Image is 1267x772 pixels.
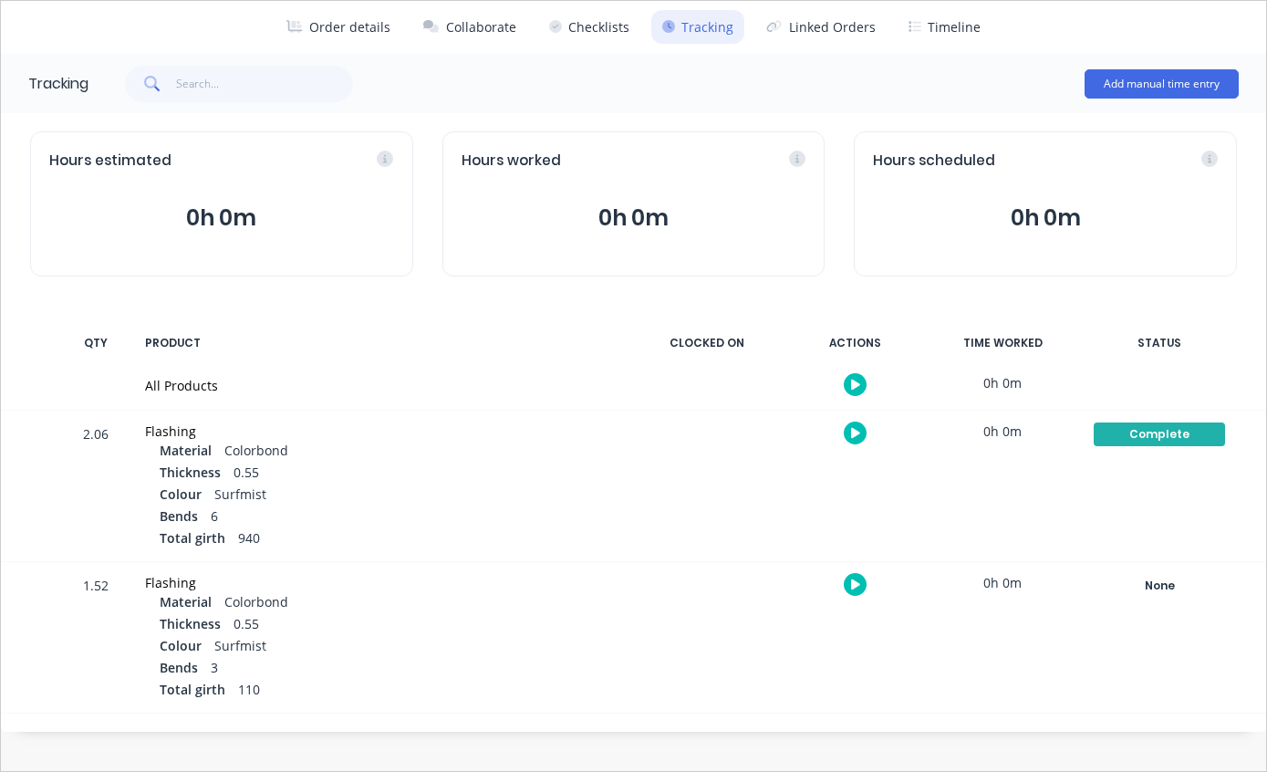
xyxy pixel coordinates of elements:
[160,614,617,636] div: 0.55
[934,362,1071,403] div: 0h 0m
[1093,573,1226,599] button: None
[49,151,171,172] span: Hours estimated
[275,10,401,44] button: Order details
[1082,324,1237,362] div: STATUS
[68,324,123,362] div: QTY
[934,562,1071,603] div: 0h 0m
[160,506,198,526] span: Bends
[145,573,617,592] div: Flashing
[639,324,775,362] div: CLOCKED ON
[145,376,617,395] div: All Products
[160,636,202,655] span: Colour
[160,528,225,548] span: Total girth
[934,324,1071,362] div: TIME WORKED
[160,636,617,658] div: Surfmist
[160,506,617,528] div: 6
[160,680,225,699] span: Total girth
[160,463,617,485] div: 0.55
[462,201,806,235] button: 0h 0m
[873,201,1218,235] button: 0h 0m
[538,10,640,44] button: Checklists
[160,614,221,633] span: Thickness
[651,10,744,44] button: Tracking
[160,463,221,482] span: Thickness
[160,592,617,614] div: Colorbond
[28,73,88,95] div: Tracking
[412,10,527,44] button: Collaborate
[755,10,887,44] button: Linked Orders
[176,66,354,102] input: Search...
[1094,423,1225,446] div: Complete
[786,324,923,362] div: ACTIONS
[1085,69,1239,99] button: Add manual time entry
[873,151,995,172] span: Hours scheduled
[160,485,202,504] span: Colour
[68,565,123,713] div: 1.52
[134,324,628,362] div: PRODUCT
[160,441,617,463] div: Colorbond
[160,592,212,611] span: Material
[160,658,198,677] span: Bends
[160,680,617,702] div: 110
[145,422,617,441] div: Flashing
[1093,422,1226,447] button: Complete
[49,201,394,235] button: 0h 0m
[160,528,617,550] div: 940
[898,10,992,44] button: Timeline
[160,658,617,680] div: 3
[160,441,212,460] span: Material
[934,411,1071,452] div: 0h 0m
[68,413,123,561] div: 2.06
[160,485,617,506] div: Surfmist
[462,151,561,172] span: Hours worked
[1094,574,1225,598] div: None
